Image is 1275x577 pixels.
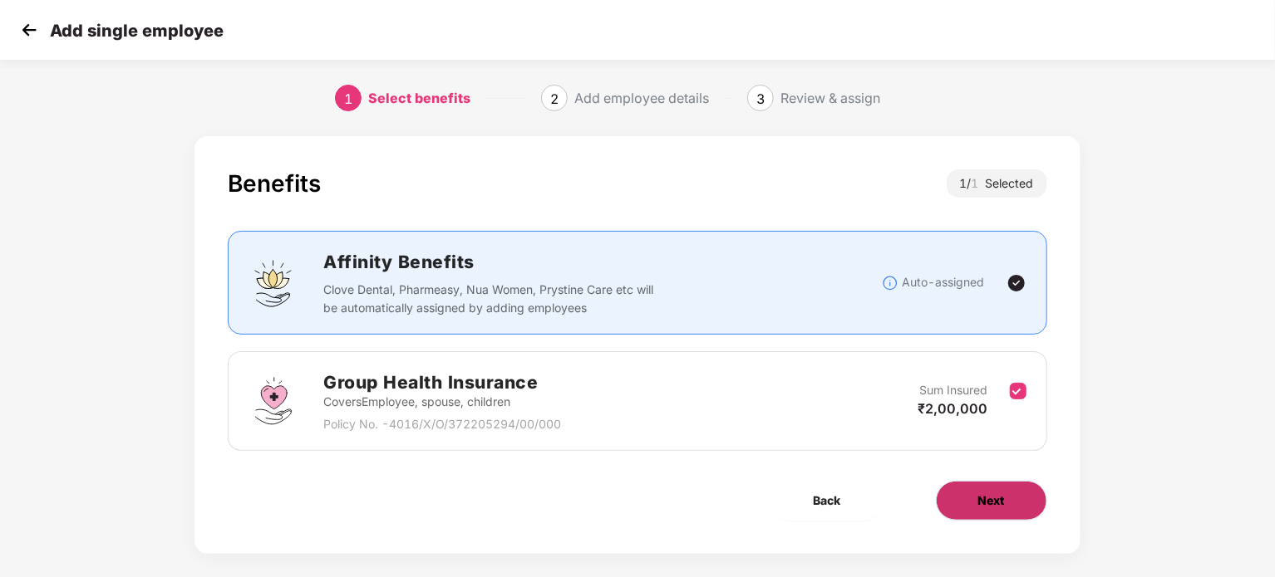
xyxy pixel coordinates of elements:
p: Add single employee [50,21,224,41]
img: svg+xml;base64,PHN2ZyBpZD0iR3JvdXBfSGVhbHRoX0luc3VyYW5jZSIgZGF0YS1uYW1lPSJHcm91cCBIZWFsdGggSW5zdX... [249,376,298,426]
button: Next [936,481,1047,521]
p: Clove Dental, Pharmeasy, Nua Women, Prystine Care etc will be automatically assigned by adding em... [323,281,658,317]
div: Select benefits [368,85,470,111]
span: 1 [344,90,352,107]
img: svg+xml;base64,PHN2ZyBpZD0iVGljay0yNHgyNCIgeG1sbnM9Imh0dHA6Ly93d3cudzMub3JnLzIwMDAvc3ZnIiB3aWR0aD... [1007,273,1026,293]
p: Covers Employee, spouse, children [323,393,561,411]
h2: Group Health Insurance [323,369,561,396]
span: Next [978,491,1005,510]
p: Auto-assigned [903,273,985,291]
span: Back [814,491,841,510]
div: Add employee details [574,85,709,111]
p: Sum Insured [920,381,988,399]
div: 1 / Selected [947,169,1047,198]
img: svg+xml;base64,PHN2ZyBpZD0iSW5mb18tXzMyeDMyIiBkYXRhLW5hbWU9IkluZm8gLSAzMngzMiIgeG1sbnM9Imh0dHA6Ly... [882,275,898,291]
img: svg+xml;base64,PHN2ZyB4bWxucz0iaHR0cDovL3d3dy53My5vcmcvMjAwMC9zdmciIHdpZHRoPSIzMCIgaGVpZ2h0PSIzMC... [17,17,42,42]
div: Review & assign [780,85,880,111]
span: 3 [756,90,765,107]
span: 1 [972,176,986,190]
span: ₹2,00,000 [918,400,988,417]
p: Policy No. - 4016/X/O/372205294/00/000 [323,415,561,433]
h2: Affinity Benefits [323,248,881,276]
img: svg+xml;base64,PHN2ZyBpZD0iQWZmaW5pdHlfQmVuZWZpdHMiIGRhdGEtbmFtZT0iQWZmaW5pdHkgQmVuZWZpdHMiIHhtbG... [249,258,298,308]
div: Benefits [228,169,321,198]
span: 2 [550,90,559,107]
button: Back [772,481,883,521]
